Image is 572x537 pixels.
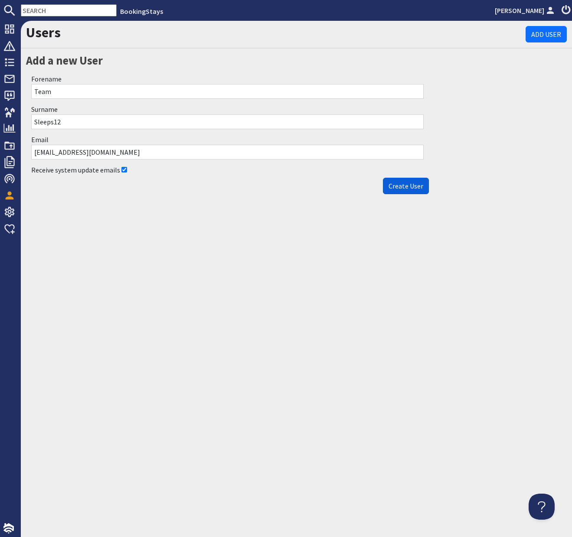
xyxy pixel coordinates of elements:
label: Email [31,135,49,144]
label: Surname [31,105,58,114]
a: [PERSON_NAME] [495,5,556,16]
iframe: Toggle Customer Support [529,494,555,520]
a: Users [26,24,61,41]
input: Email [31,145,424,159]
input: Forename [31,84,424,99]
label: Receive system update emails [31,166,120,174]
input: Surname [31,114,424,129]
a: Add User [526,26,567,42]
label: Forename [31,75,62,83]
button: Create User [383,178,429,194]
a: BookingStays [120,7,163,16]
img: staytech_i_w-64f4e8e9ee0a9c174fd5317b4b171b261742d2d393467e5bdba4413f4f884c10.svg [3,523,14,534]
input: SEARCH [21,4,117,16]
span: Create User [389,182,423,190]
h2: Add a new User [26,52,429,69]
